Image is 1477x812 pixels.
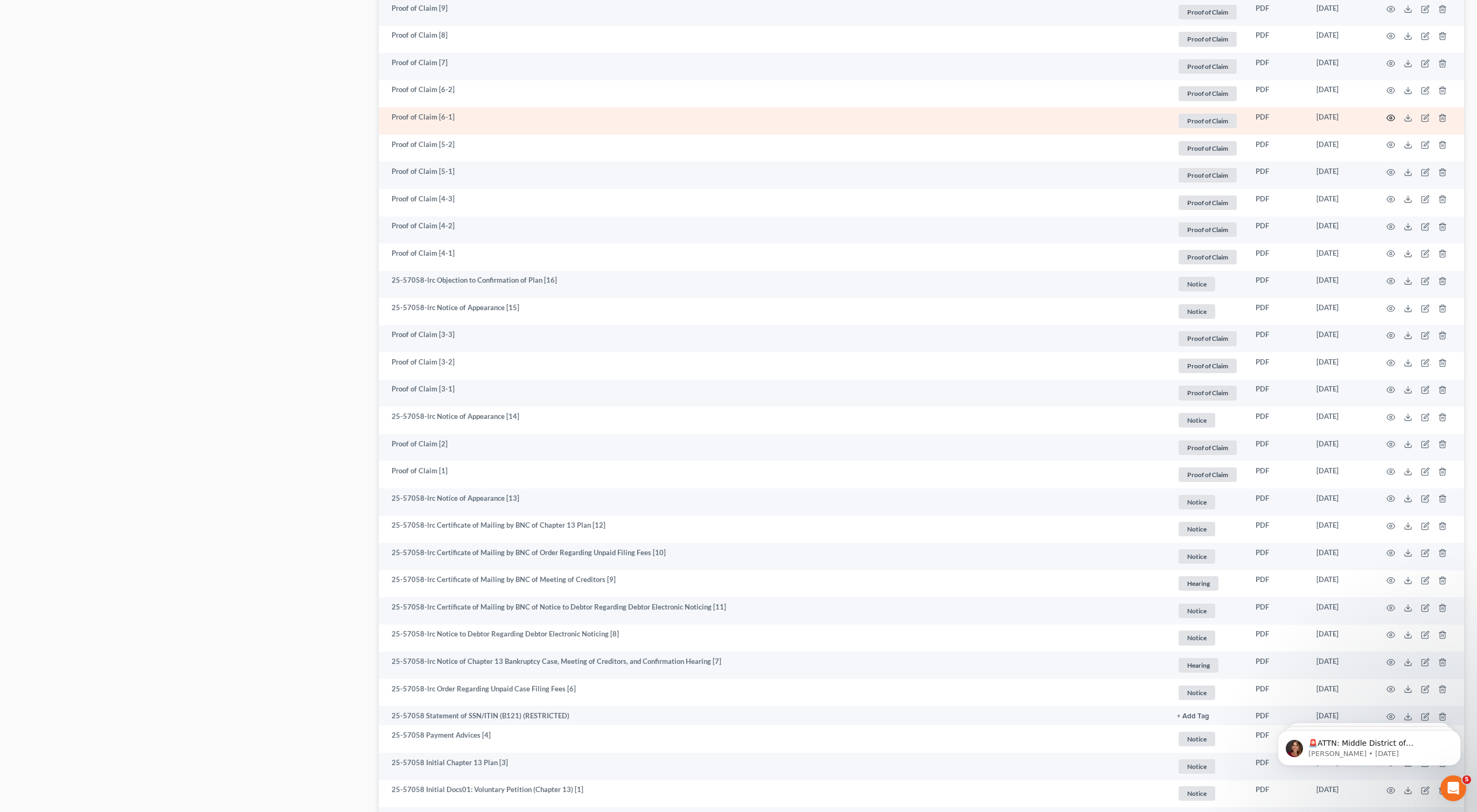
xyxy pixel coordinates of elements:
[1247,407,1308,434] td: PDF
[1247,135,1308,162] td: PDF
[379,516,1169,543] td: 25-57058-lrc Certificate of Mailing by BNC of Chapter 13 Plan [12]
[379,461,1169,488] td: Proof of Claim [1]
[1308,162,1374,189] td: [DATE]
[1440,775,1466,801] iframe: Intercom live chat
[1179,359,1237,373] span: Proof of Claim
[1247,625,1308,652] td: PDF
[1247,753,1308,780] td: PDF
[1308,298,1374,325] td: [DATE]
[379,434,1169,461] td: Proof of Claim [2]
[1308,652,1374,679] td: [DATE]
[1179,304,1215,319] span: Notice
[1179,732,1215,746] span: Notice
[1177,439,1238,457] a: Proof of Claim
[1308,461,1374,488] td: [DATE]
[1247,570,1308,598] td: PDF
[1308,189,1374,216] td: [DATE]
[1177,713,1209,720] button: + Add Tag
[1177,493,1238,511] a: Notice
[1179,59,1237,74] span: Proof of Claim
[1179,522,1215,536] span: Notice
[1179,549,1215,564] span: Notice
[1308,53,1374,80] td: [DATE]
[1308,488,1374,516] td: [DATE]
[1177,30,1238,48] a: Proof of Claim
[1177,303,1238,320] a: Notice
[1179,495,1215,509] span: Notice
[1308,107,1374,135] td: [DATE]
[1177,357,1238,375] a: Proof of Claim
[1177,758,1238,775] a: Notice
[379,725,1169,753] td: 25-57058 Payment Advices [4]
[1177,656,1238,674] a: Hearing
[1177,684,1238,702] a: Notice
[1247,597,1308,625] td: PDF
[379,570,1169,598] td: 25-57058-lrc Certificate of Mailing by BNC of Meeting of Creditors [9]
[1179,168,1237,183] span: Proof of Claim
[379,780,1169,808] td: 25-57058 Initial Docs01: Voluntary Petition (Chapter 13) [1]
[1247,80,1308,108] td: PDF
[1247,543,1308,570] td: PDF
[1179,141,1237,156] span: Proof of Claim
[1247,352,1308,380] td: PDF
[1177,194,1238,212] a: Proof of Claim
[1308,625,1374,652] td: [DATE]
[1177,112,1238,130] a: Proof of Claim
[1247,271,1308,298] td: PDF
[1179,222,1237,237] span: Proof of Claim
[379,53,1169,80] td: Proof of Claim [7]
[1179,86,1237,101] span: Proof of Claim
[1308,216,1374,244] td: [DATE]
[379,488,1169,516] td: 25-57058-lrc Notice of Appearance [13]
[1247,652,1308,679] td: PDF
[379,135,1169,162] td: Proof of Claim [5-2]
[1179,331,1237,346] span: Proof of Claim
[1177,166,1238,184] a: Proof of Claim
[1247,780,1308,808] td: PDF
[1177,575,1238,592] a: Hearing
[1308,243,1374,271] td: [DATE]
[1177,629,1238,647] a: Notice
[1177,275,1238,293] a: Notice
[379,298,1169,325] td: 25-57058-lrc Notice of Appearance [15]
[379,543,1169,570] td: 25-57058-lrc Certificate of Mailing by BNC of Order Regarding Unpaid Filing Fees [10]
[1247,706,1308,725] td: PDF
[1177,139,1238,157] a: Proof of Claim
[1177,711,1238,721] a: + Add Tag
[379,352,1169,380] td: Proof of Claim [3-2]
[1308,26,1374,53] td: [DATE]
[1179,467,1237,482] span: Proof of Claim
[1247,216,1308,244] td: PDF
[1247,53,1308,80] td: PDF
[1247,516,1308,543] td: PDF
[379,407,1169,434] td: 25-57058-lrc Notice of Appearance [14]
[1308,380,1374,407] td: [DATE]
[379,597,1169,625] td: 25-57058-lrc Certificate of Mailing by BNC of Notice to Debtor Regarding Debtor Electronic Notici...
[1177,330,1238,347] a: Proof of Claim
[1177,466,1238,484] a: Proof of Claim
[1247,461,1308,488] td: PDF
[1308,570,1374,598] td: [DATE]
[1177,411,1238,429] a: Notice
[379,80,1169,108] td: Proof of Claim [6-2]
[1177,730,1238,748] a: Notice
[1308,352,1374,380] td: [DATE]
[1308,271,1374,298] td: [DATE]
[1177,384,1238,402] a: Proof of Claim
[1247,488,1308,516] td: PDF
[1179,195,1237,210] span: Proof of Claim
[1308,780,1374,808] td: [DATE]
[379,753,1169,780] td: 25-57058 Initial Chapter 13 Plan [3]
[1179,759,1215,774] span: Notice
[1247,107,1308,135] td: PDF
[1177,602,1238,620] a: Notice
[379,625,1169,652] td: 25-57058-lrc Notice to Debtor Regarding Debtor Electronic Noticing [8]
[1247,434,1308,461] td: PDF
[379,189,1169,216] td: Proof of Claim [4-3]
[1247,243,1308,271] td: PDF
[1179,576,1218,591] span: Hearing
